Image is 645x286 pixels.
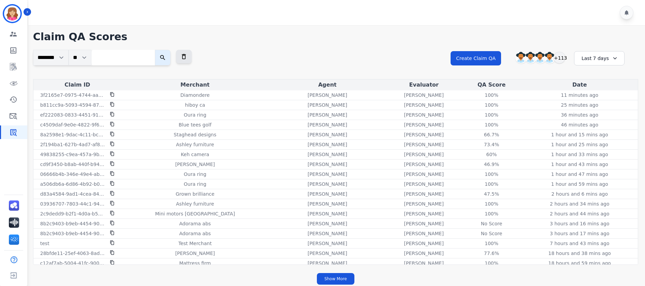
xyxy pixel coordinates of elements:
[476,191,507,197] div: 47.5 %
[476,220,507,227] div: No Score
[476,240,507,247] div: 100 %
[554,52,565,63] div: +113
[40,230,106,237] p: 8b2c9403-b9eb-4454-90c1-47290e726684
[40,200,106,207] p: 03936707-7803-44c1-940f-3be29870652d
[40,220,106,227] p: 8b2c9403-b9eb-4454-90c1-47290e726684
[548,260,611,267] p: 18 hours and 59 mins ago
[40,210,106,217] p: 2c9dedd9-b2f1-4d0a-b554-88e725b70124
[476,111,507,118] div: 100 %
[40,92,106,99] p: 3f2165e7-0975-4744-aa7c-9cd9eab1686f
[308,92,347,99] p: [PERSON_NAME]
[181,151,209,158] p: Keh camera
[308,102,347,108] p: [PERSON_NAME]
[476,200,507,207] div: 100 %
[476,171,507,178] div: 100 %
[551,131,608,138] p: 1 hour and 15 mins ago
[561,92,598,99] p: 11 minutes ago
[551,171,608,178] p: 1 hour and 47 mins ago
[184,181,206,187] p: Oura ring
[40,111,106,118] p: ef222083-0833-4451-91e7-448c294c93ee
[308,151,347,158] p: [PERSON_NAME]
[561,121,598,128] p: 46 minutes ago
[40,181,106,187] p: a506db6a-6d86-4b92-b045-6750905d0a1d
[179,260,211,267] p: Mattress firm
[523,81,636,89] div: Date
[550,230,609,237] p: 3 hours and 17 mins ago
[308,171,347,178] p: [PERSON_NAME]
[40,161,106,168] p: cd9f3450-b8ab-440f-b947-2300bd1a8398
[550,200,609,207] p: 2 hours and 34 mins ago
[185,102,205,108] p: hiboy ca
[561,111,598,118] p: 36 minutes ago
[552,191,608,197] p: 2 hours and 6 mins ago
[476,161,507,168] div: 46.9 %
[463,81,520,89] div: QA Score
[270,81,385,89] div: Agent
[404,161,444,168] p: [PERSON_NAME]
[387,81,460,89] div: Evaluator
[308,230,347,237] p: [PERSON_NAME]
[40,102,106,108] p: b811cc9a-5093-4594-8740-8aa0d6746ce1
[550,240,609,247] p: 7 hours and 43 mins ago
[404,111,444,118] p: [PERSON_NAME]
[404,240,444,247] p: [PERSON_NAME]
[180,92,210,99] p: Diamondere
[123,81,267,89] div: Merchant
[308,191,347,197] p: [PERSON_NAME]
[175,161,215,168] p: [PERSON_NAME]
[308,161,347,168] p: [PERSON_NAME]
[308,111,347,118] p: [PERSON_NAME]
[404,121,444,128] p: [PERSON_NAME]
[404,171,444,178] p: [PERSON_NAME]
[40,171,106,178] p: 06666b4b-346e-49e4-ab38-4e394b95664b
[476,141,507,148] div: 73.4 %
[184,171,206,178] p: Oura ring
[308,240,347,247] p: [PERSON_NAME]
[4,5,20,22] img: Bordered avatar
[548,250,611,257] p: 18 hours and 38 mins ago
[40,131,106,138] p: 8a2598e1-9dac-4c11-bce3-c71e462c7ef8
[476,121,507,128] div: 100 %
[176,200,214,207] p: Ashley furniture
[551,181,608,187] p: 1 hour and 59 mins ago
[40,260,106,267] p: c12af7ab-5004-41fc-9005-48de8e588783
[404,220,444,227] p: [PERSON_NAME]
[476,181,507,187] div: 100 %
[40,141,106,148] p: 2f194ba1-627b-4ad7-af87-bad2e6d25521
[404,230,444,237] p: [PERSON_NAME]
[184,111,206,118] p: Oura ring
[476,151,507,158] div: 60 %
[40,121,106,128] p: c4509daf-9e0e-4822-9f64-1663d0a0abb2
[40,250,106,257] p: 28bfde11-25ef-4063-8ad1-4c082f52d02d
[476,260,507,267] div: 100 %
[404,191,444,197] p: [PERSON_NAME]
[40,191,106,197] p: d83a4584-9ad1-4cea-8434-2345040082fa
[551,141,608,148] p: 1 hour and 25 mins ago
[308,141,347,148] p: [PERSON_NAME]
[451,51,501,65] button: Create Claim QA
[308,200,347,207] p: [PERSON_NAME]
[561,102,598,108] p: 25 minutes ago
[308,121,347,128] p: [PERSON_NAME]
[308,181,347,187] p: [PERSON_NAME]
[476,250,507,257] div: 77.6 %
[550,210,609,217] p: 2 hours and 44 mins ago
[178,240,212,247] p: Test Merchant
[155,210,235,217] p: Mini motors [GEOGRAPHIC_DATA]
[40,151,106,158] p: 49838255-c9ea-457a-9be2-bdfe2c15e5cc
[404,141,444,148] p: [PERSON_NAME]
[308,250,347,257] p: [PERSON_NAME]
[179,220,211,227] p: Adorama abs
[176,191,215,197] p: Grown brilliance
[550,220,609,227] p: 3 hours and 16 mins ago
[179,121,211,128] p: Blue tees golf
[404,210,444,217] p: [PERSON_NAME]
[551,151,608,158] p: 1 hour and 33 mins ago
[551,161,608,168] p: 1 hour and 43 mins ago
[33,31,638,43] h1: Claim QA Scores
[476,210,507,217] div: 100 %
[476,102,507,108] div: 100 %
[176,141,214,148] p: Ashley furniture
[308,260,347,267] p: [PERSON_NAME]
[574,51,625,65] div: Last 7 days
